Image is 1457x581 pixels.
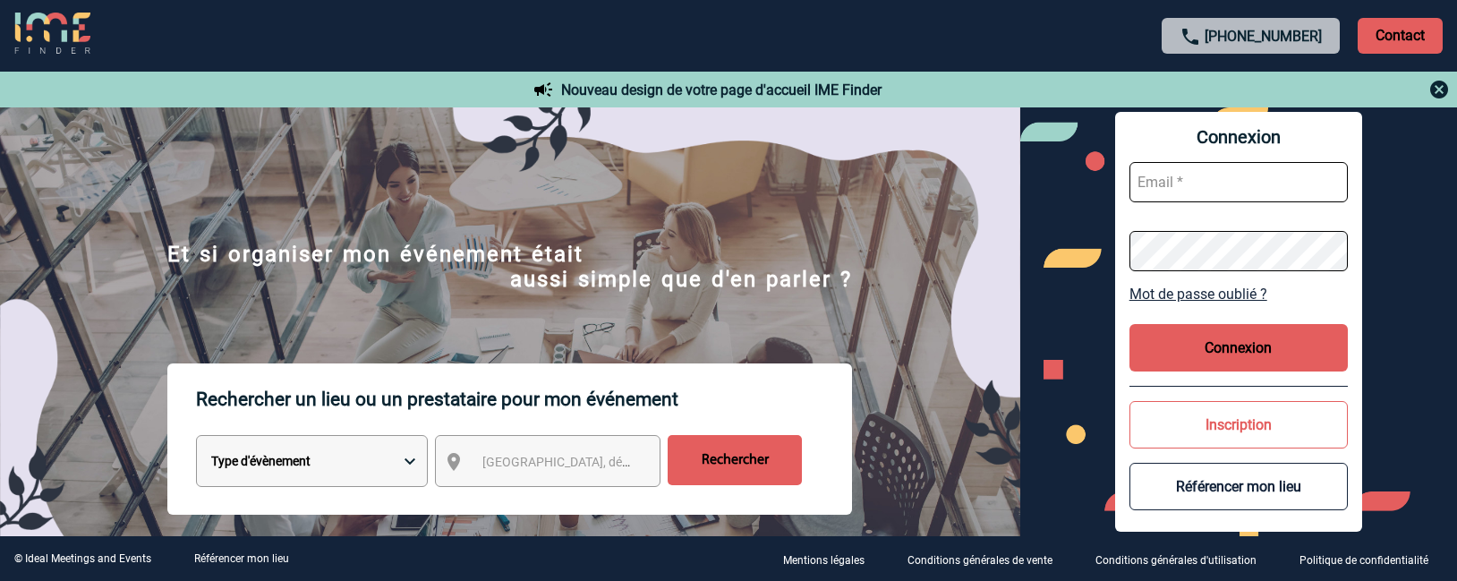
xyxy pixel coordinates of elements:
p: Conditions générales de vente [907,554,1052,567]
a: Conditions générales de vente [893,551,1081,568]
span: Connexion [1129,126,1348,148]
p: Rechercher un lieu ou un prestataire pour mon événement [196,363,852,435]
p: Politique de confidentialité [1299,554,1428,567]
input: Email * [1129,162,1348,202]
img: call-24-px.png [1180,26,1201,47]
button: Inscription [1129,401,1348,449]
a: [PHONE_NUMBER] [1205,28,1322,45]
a: Mot de passe oublié ? [1129,286,1348,303]
a: Référencer mon lieu [194,552,289,565]
input: Rechercher [668,435,802,485]
button: Connexion [1129,324,1348,372]
p: Contact [1358,18,1443,54]
a: Mentions légales [769,551,893,568]
span: [GEOGRAPHIC_DATA], département, région... [482,455,731,469]
a: Politique de confidentialité [1285,551,1457,568]
p: Conditions générales d'utilisation [1095,554,1257,567]
div: © Ideal Meetings and Events [14,552,151,565]
button: Référencer mon lieu [1129,463,1348,510]
a: Conditions générales d'utilisation [1081,551,1285,568]
p: Mentions légales [783,554,865,567]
